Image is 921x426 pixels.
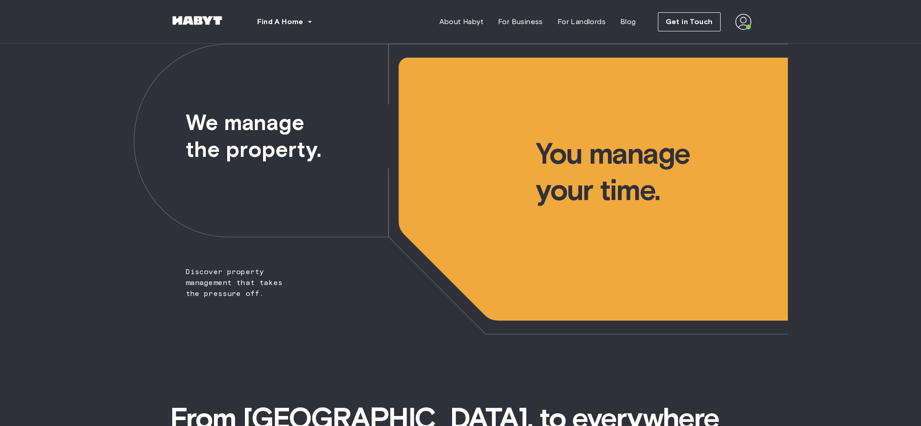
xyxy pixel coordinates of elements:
span: Find A Home [257,16,304,27]
a: For Landlords [550,13,613,31]
span: For Landlords [558,16,606,27]
a: For Business [491,13,550,31]
span: Discover property management that takes the pressure off. [134,44,300,299]
span: About Habyt [439,16,483,27]
img: avatar [735,14,752,30]
a: Blog [613,13,643,31]
span: Blog [620,16,636,27]
img: we-make-moves-not-waiting-lists [134,44,788,335]
span: You manage your time. [536,44,787,208]
button: Get in Touch [658,12,721,31]
span: For Business [498,16,543,27]
img: Habyt [170,16,224,25]
span: Get in Touch [666,16,713,27]
a: About Habyt [432,13,491,31]
button: Find A Home [250,13,320,31]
